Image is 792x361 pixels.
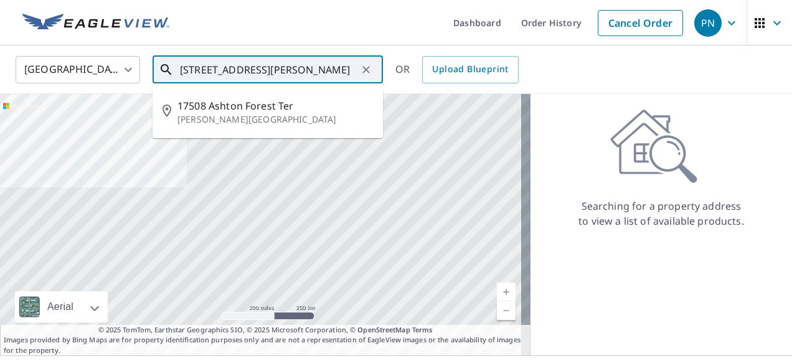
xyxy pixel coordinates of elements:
[422,56,518,83] a: Upload Blueprint
[15,291,108,322] div: Aerial
[395,56,519,83] div: OR
[22,14,169,32] img: EV Logo
[16,52,140,87] div: [GEOGRAPHIC_DATA]
[497,283,516,301] a: Current Level 5, Zoom In
[98,325,433,335] span: © 2025 TomTom, Earthstar Geographics SIO, © 2025 Microsoft Corporation, ©
[177,113,373,126] p: [PERSON_NAME][GEOGRAPHIC_DATA]
[598,10,683,36] a: Cancel Order
[177,98,373,113] span: 17508 Ashton Forest Ter
[432,62,508,77] span: Upload Blueprint
[357,61,375,78] button: Clear
[180,52,357,87] input: Search by address or latitude-longitude
[412,325,433,334] a: Terms
[357,325,410,334] a: OpenStreetMap
[578,199,745,228] p: Searching for a property address to view a list of available products.
[497,301,516,320] a: Current Level 5, Zoom Out
[44,291,77,322] div: Aerial
[694,9,722,37] div: PN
